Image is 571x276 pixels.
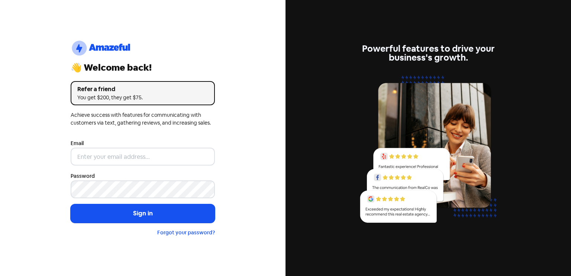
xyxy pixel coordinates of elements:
[356,44,500,62] div: Powerful features to drive your business's growth.
[71,148,215,166] input: Enter your email address...
[157,229,215,236] a: Forgot your password?
[77,85,208,94] div: Refer a friend
[71,204,215,223] button: Sign in
[356,71,500,231] img: reviews
[77,94,208,102] div: You get $200, they get $75.
[71,139,84,147] label: Email
[71,172,95,180] label: Password
[71,111,215,127] div: Achieve success with features for communicating with customers via text, gathering reviews, and i...
[71,63,215,72] div: 👋 Welcome back!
